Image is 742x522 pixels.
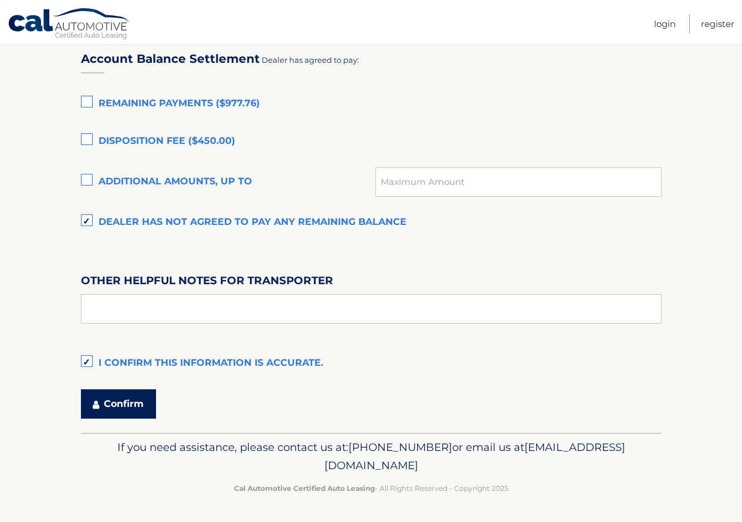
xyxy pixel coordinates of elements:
h3: Account Balance Settlement [81,52,260,66]
span: Dealer has agreed to pay: [262,55,359,65]
label: Disposition Fee ($450.00) [81,130,662,153]
label: Dealer has not agreed to pay any remaining balance [81,211,662,234]
p: If you need assistance, please contact us at: or email us at [89,438,654,476]
button: Confirm [81,389,156,419]
span: [PHONE_NUMBER] [348,440,452,454]
label: I confirm this information is accurate. [81,352,662,375]
a: Register [701,14,734,33]
a: Login [654,14,676,33]
label: Additional amounts, up to [81,170,376,194]
label: Remaining Payments ($977.76) [81,92,662,116]
input: Maximum Amount [375,167,661,197]
p: - All Rights Reserved - Copyright 2025 [89,482,654,494]
strong: Cal Automotive Certified Auto Leasing [234,484,375,493]
label: Other helpful notes for transporter [81,272,333,294]
a: Cal Automotive [8,8,131,42]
